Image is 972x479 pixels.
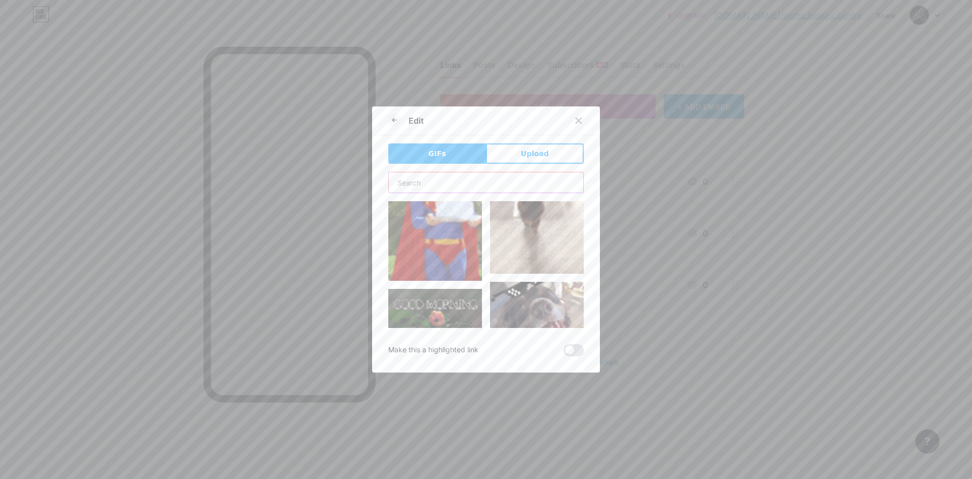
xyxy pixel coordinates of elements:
[428,149,446,159] span: GIFs
[389,172,583,193] input: Search
[490,151,584,274] img: Gihpy
[409,115,424,127] div: Edit
[521,149,549,159] span: Upload
[388,344,478,356] div: Make this a highlighted link
[490,282,584,376] img: Gihpy
[388,151,482,281] img: Gihpy
[486,143,584,164] button: Upload
[388,289,482,349] img: Gihpy
[388,143,486,164] button: GIFs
